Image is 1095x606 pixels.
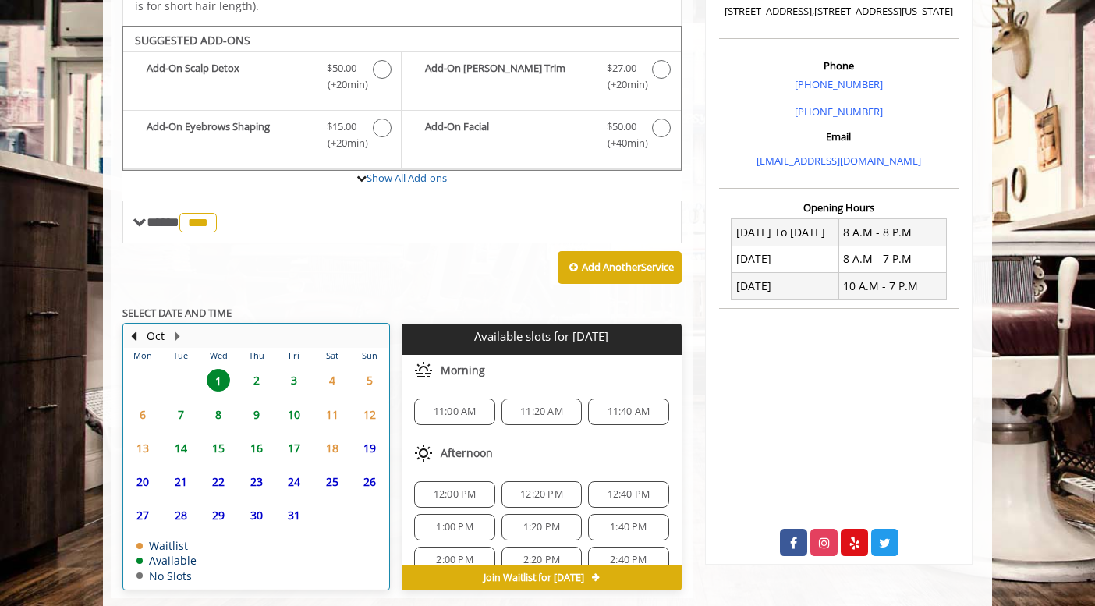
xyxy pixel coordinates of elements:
[169,504,193,526] span: 28
[358,403,381,426] span: 12
[501,514,582,540] div: 1:20 PM
[358,437,381,459] span: 19
[523,554,560,566] span: 2:20 PM
[795,77,883,91] a: [PHONE_NUMBER]
[441,364,485,377] span: Morning
[237,363,275,397] td: Select day2
[319,76,365,93] span: (+20min )
[441,447,493,459] span: Afternoon
[598,135,644,151] span: (+40min )
[520,406,563,418] span: 11:20 AM
[520,488,563,501] span: 12:20 PM
[207,470,230,493] span: 22
[327,119,356,135] span: $15.00
[588,481,668,508] div: 12:40 PM
[425,119,590,151] b: Add-On Facial
[319,135,365,151] span: (+20min )
[161,465,199,498] td: Select day21
[501,547,582,573] div: 2:20 PM
[414,361,433,380] img: morning slots
[131,504,154,526] span: 27
[582,260,674,274] b: Add Another Service
[327,60,356,76] span: $50.00
[207,369,230,392] span: 1
[610,521,647,533] span: 1:40 PM
[434,406,477,418] span: 11:00 AM
[321,403,344,426] span: 11
[558,251,682,284] button: Add AnotherService
[136,555,197,566] td: Available
[436,554,473,566] span: 2:00 PM
[124,398,161,431] td: Select day6
[282,369,306,392] span: 3
[408,330,675,343] p: Available slots for [DATE]
[136,540,197,551] td: Waitlist
[598,76,644,93] span: (+20min )
[719,202,959,213] h3: Opening Hours
[313,398,350,431] td: Select day11
[147,60,311,93] b: Add-On Scalp Detox
[124,498,161,532] td: Select day27
[732,273,839,299] td: [DATE]
[588,514,668,540] div: 1:40 PM
[131,60,393,97] label: Add-On Scalp Detox
[275,398,313,431] td: Select day10
[136,570,197,582] td: No Slots
[282,470,306,493] span: 24
[723,60,955,71] h3: Phone
[245,470,268,493] span: 23
[409,60,672,97] label: Add-On Beard Trim
[237,398,275,431] td: Select day9
[367,171,447,185] a: Show All Add-ons
[131,437,154,459] span: 13
[169,437,193,459] span: 14
[414,514,494,540] div: 1:00 PM
[434,488,477,501] span: 12:00 PM
[237,498,275,532] td: Select day30
[358,470,381,493] span: 26
[282,504,306,526] span: 31
[124,348,161,363] th: Mon
[207,403,230,426] span: 8
[607,60,636,76] span: $27.00
[588,547,668,573] div: 2:40 PM
[131,403,154,426] span: 6
[838,219,946,246] td: 8 A.M - 8 P.M
[282,437,306,459] span: 17
[723,131,955,142] h3: Email
[414,481,494,508] div: 12:00 PM
[351,363,389,397] td: Select day5
[200,465,237,498] td: Select day22
[237,348,275,363] th: Thu
[723,3,955,19] p: [STREET_ADDRESS],[STREET_ADDRESS][US_STATE]
[436,521,473,533] span: 1:00 PM
[147,328,165,345] button: Oct
[282,403,306,426] span: 10
[414,444,433,462] img: afternoon slots
[275,465,313,498] td: Select day24
[275,348,313,363] th: Fri
[321,437,344,459] span: 18
[607,119,636,135] span: $50.00
[608,488,650,501] span: 12:40 PM
[610,554,647,566] span: 2:40 PM
[409,119,672,155] label: Add-On Facial
[414,399,494,425] div: 11:00 AM
[351,348,389,363] th: Sun
[135,33,250,48] b: SUGGESTED ADD-ONS
[207,437,230,459] span: 15
[358,369,381,392] span: 5
[200,498,237,532] td: Select day29
[425,60,590,93] b: Add-On [PERSON_NAME] Trim
[351,465,389,498] td: Select day26
[501,481,582,508] div: 12:20 PM
[321,470,344,493] span: 25
[200,431,237,465] td: Select day15
[501,399,582,425] div: 11:20 AM
[124,431,161,465] td: Select day13
[169,470,193,493] span: 21
[245,437,268,459] span: 16
[122,306,232,320] b: SELECT DATE AND TIME
[588,399,668,425] div: 11:40 AM
[313,431,350,465] td: Select day18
